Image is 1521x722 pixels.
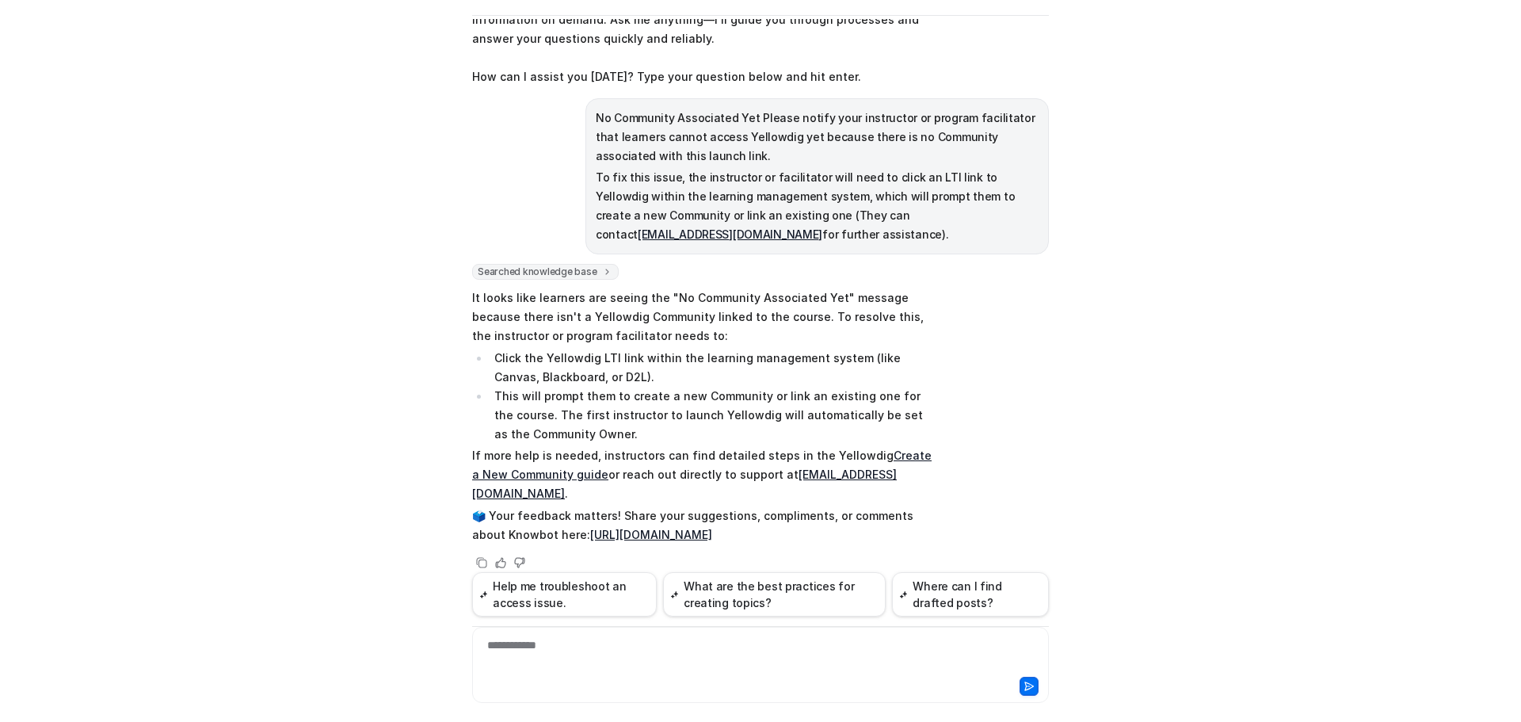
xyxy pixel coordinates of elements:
[596,168,1039,244] p: To fix this issue, the instructor or facilitator will need to click an LTI link to Yellowdig with...
[472,288,936,346] p: It looks like learners are seeing the "No Community Associated Yet" message because there isn't a...
[472,264,619,280] span: Searched knowledge base
[472,446,936,503] p: If more help is needed, instructors can find detailed steps in the Yellowdig or reach out directl...
[638,227,822,241] a: [EMAIL_ADDRESS][DOMAIN_NAME]
[490,387,936,444] li: This will prompt them to create a new Community or link an existing one for the course. The first...
[472,572,657,617] button: Help me troubleshoot an access issue.
[472,506,936,544] p: 🗳️ Your feedback matters! Share your suggestions, compliments, or comments about Knowbot here:
[590,528,712,541] a: [URL][DOMAIN_NAME]
[663,572,886,617] button: What are the best practices for creating topics?
[892,572,1049,617] button: Where can I find drafted posts?
[490,349,936,387] li: Click the Yellowdig LTI link within the learning management system (like Canvas, Blackboard, or D...
[596,109,1039,166] p: No Community Associated Yet Please notify your instructor or program facilitator that learners ca...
